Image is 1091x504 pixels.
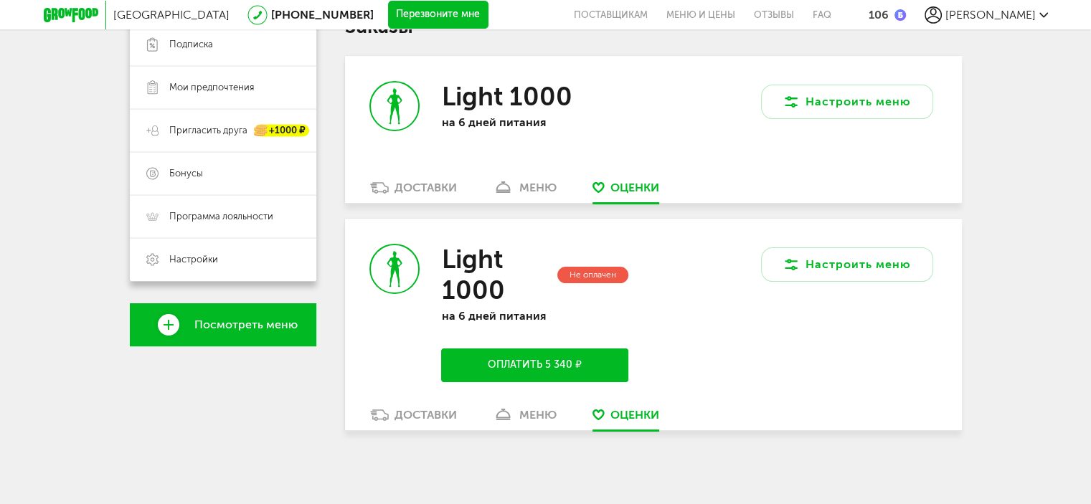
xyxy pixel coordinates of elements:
div: +1000 ₽ [255,125,309,137]
span: Пригласить друга [169,124,247,137]
a: Программа лояльности [130,195,316,238]
a: Подписка [130,23,316,66]
h1: Заказы [345,17,962,36]
a: Пригласить друга +1000 ₽ [130,109,316,152]
span: Посмотреть меню [194,318,298,331]
a: Настройки [130,238,316,281]
div: Доставки [395,181,457,194]
span: Настройки [169,253,218,266]
p: на 6 дней питания [441,309,628,323]
div: Не оплачен [557,267,628,283]
button: Оплатить 5 340 ₽ [441,348,628,382]
h3: Light 1000 [441,81,572,112]
a: Посмотреть меню [130,303,316,346]
div: меню [519,408,557,422]
a: [PHONE_NUMBER] [271,8,374,22]
span: [PERSON_NAME] [945,8,1036,22]
a: меню [486,180,564,203]
span: Программа лояльности [169,210,273,223]
a: Мои предпочтения [130,66,316,109]
img: bonus_b.cdccf46.png [894,9,906,21]
a: Оценки [585,407,666,430]
h3: Light 1000 [441,244,554,305]
a: Доставки [363,180,464,203]
button: Перезвоните мне [388,1,488,29]
a: Оценки [585,180,666,203]
div: меню [519,181,557,194]
div: Доставки [395,408,457,422]
button: Настроить меню [761,85,933,119]
span: Мои предпочтения [169,81,254,94]
a: меню [486,407,564,430]
span: Подписка [169,38,213,51]
span: Оценки [610,408,659,422]
div: 106 [869,8,889,22]
p: на 6 дней питания [441,115,628,129]
span: Бонусы [169,167,203,180]
a: Бонусы [130,152,316,195]
span: [GEOGRAPHIC_DATA] [113,8,230,22]
a: Доставки [363,407,464,430]
button: Настроить меню [761,247,933,282]
span: Оценки [610,181,659,194]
